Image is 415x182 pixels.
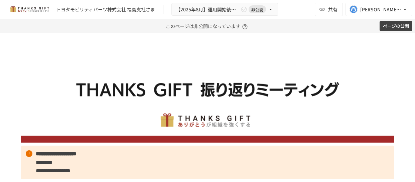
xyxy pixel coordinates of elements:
img: mMP1OxWUAhQbsRWCurg7vIHe5HqDpP7qZo7fRoNLXQh [8,4,51,15]
span: 【2025年8月】運用開始後振り返りミーティング [176,5,239,14]
span: 共有 [328,6,337,13]
p: このページは非公開になっています [166,19,250,33]
div: [PERSON_NAME][EMAIL_ADDRESS][DOMAIN_NAME] [360,5,402,14]
button: 共有 [315,3,343,16]
button: ページの公開 [380,21,412,31]
button: 【2025年8月】運用開始後振り返りミーティング非公開 [171,3,278,16]
img: ywjCEzGaDRs6RHkpXm6202453qKEghjSpJ0uwcQsaCz [21,49,394,143]
div: トヨタモビリティパーツ株式会社 福島支社さま [56,6,155,13]
button: [PERSON_NAME][EMAIL_ADDRESS][DOMAIN_NAME] [345,3,412,16]
span: 非公開 [249,6,266,13]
